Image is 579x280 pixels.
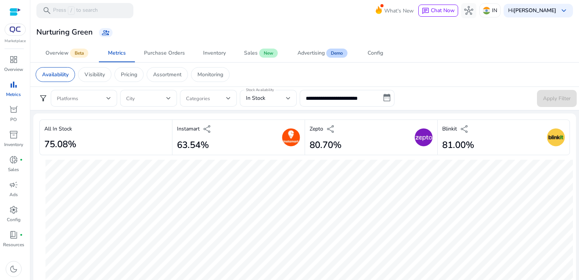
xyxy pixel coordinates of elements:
[203,124,212,134] span: share
[70,49,88,58] span: Beta
[85,71,105,79] p: Visibility
[42,6,52,15] span: search
[121,71,137,79] p: Pricing
[297,50,325,56] div: Advertising
[9,80,18,89] span: bar_chart
[177,125,200,133] p: Instamart
[492,4,497,17] p: IN
[368,50,383,56] div: Config
[9,180,18,189] span: campaign
[513,7,556,14] b: [PERSON_NAME]
[3,241,24,248] p: Resources
[259,49,278,58] span: New
[7,216,20,223] p: Config
[36,28,93,37] h3: Nurturing Green
[9,105,18,114] span: orders
[20,233,23,236] span: fiber_manual_record
[8,166,19,173] p: Sales
[44,125,72,133] p: All In Stock
[8,27,22,33] img: QC-logo.svg
[384,4,414,17] span: What's New
[20,158,23,161] span: fiber_manual_record
[197,71,223,79] p: Monitoring
[6,91,21,98] p: Metrics
[310,140,341,151] h2: 80.70%
[559,6,568,15] span: keyboard_arrow_down
[244,50,258,56] div: Sales
[422,7,429,15] span: chat
[461,3,476,18] button: hub
[9,205,18,214] span: settings
[177,140,212,151] h2: 63.54%
[42,71,69,79] p: Availability
[246,87,274,93] mat-label: Stock Availability
[5,38,26,44] p: Marketplace
[326,49,347,58] span: Demo
[53,6,98,15] p: Press to search
[203,50,226,56] div: Inventory
[9,191,18,198] p: Ads
[508,8,556,13] p: Hi
[9,230,18,239] span: book_4
[9,155,18,164] span: donut_small
[4,141,23,148] p: Inventory
[431,7,455,14] span: Chat Now
[460,124,469,134] span: share
[108,50,126,56] div: Metrics
[246,94,265,102] span: In Stock
[10,116,17,123] p: PO
[39,94,48,103] span: filter_alt
[4,66,23,73] p: Overview
[45,50,69,56] div: Overview
[310,125,323,133] p: Zepto
[99,28,113,37] a: group_add
[418,5,458,17] button: chatChat Now
[483,7,490,14] img: in.svg
[442,125,457,133] p: Blinkit
[326,124,335,134] span: share
[144,50,185,56] div: Purchase Orders
[464,6,473,15] span: hub
[68,6,75,15] span: /
[9,55,18,64] span: dashboard
[102,29,110,36] span: group_add
[44,139,76,150] h2: 75.08%
[153,71,182,79] p: Assortment
[9,264,18,274] span: dark_mode
[9,130,18,139] span: inventory_2
[442,140,474,151] h2: 81.00%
